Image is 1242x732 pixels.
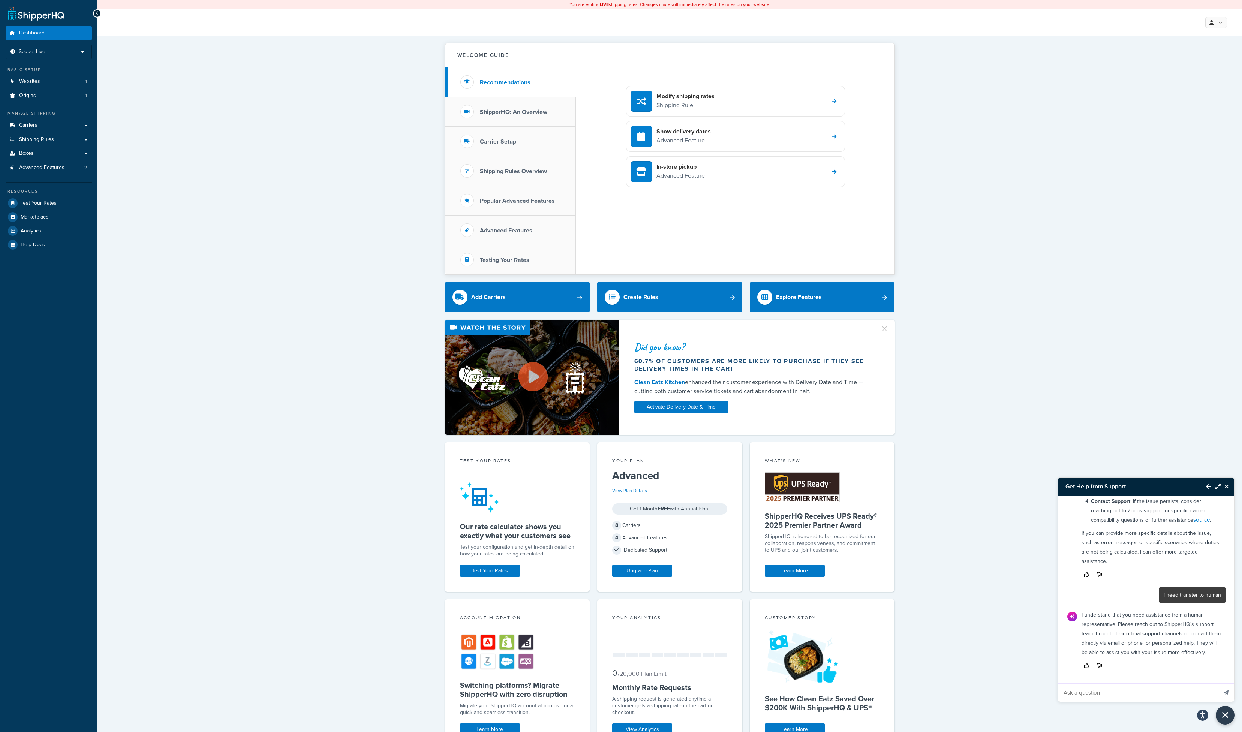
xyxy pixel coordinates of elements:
[1199,478,1211,495] button: Back to Resource Center
[19,93,36,99] span: Origins
[612,487,647,494] a: View Plan Details
[634,342,871,352] div: Did you know?
[623,292,658,302] div: Create Rules
[445,282,590,312] a: Add Carriers
[750,282,895,312] a: Explore Features
[460,522,575,540] h5: Our rate calculator shows you exactly what your customers see
[445,320,619,435] img: Video thumbnail
[612,533,621,542] span: 4
[1082,661,1091,671] button: Thumbs up
[21,228,41,234] span: Analytics
[19,165,64,171] span: Advanced Features
[480,198,555,204] h3: Popular Advanced Features
[6,133,92,147] a: Shipping Rules
[612,520,727,531] div: Carriers
[634,378,685,386] a: Clean Eatz Kitchen
[1091,497,1221,525] p: : If the issue persists, consider reaching out to Zonos support for specific carrier compatibilit...
[6,118,92,132] a: Carriers
[634,358,871,373] div: 60.7% of customers are more likely to purchase if they see delivery times in the cart
[480,168,547,175] h3: Shipping Rules Overview
[656,92,715,100] h4: Modify shipping rates
[480,109,547,115] h3: ShipperHQ: An Overview
[460,544,575,557] div: Test your configuration and get in-depth detail on how your rates are being calculated.
[480,138,516,145] h3: Carrier Setup
[445,43,894,67] button: Welcome Guide
[6,67,92,73] div: Basic Setup
[1058,684,1218,702] input: Ask a question
[6,89,92,103] li: Origins
[460,681,575,699] h5: Switching platforms? Migrate ShipperHQ with zero disruption
[1216,706,1235,725] button: Close Resource Center
[19,78,40,85] span: Websites
[19,49,45,55] span: Scope: Live
[634,401,728,413] a: Activate Delivery Date & Time
[612,470,727,482] h5: Advanced
[656,136,711,145] p: Advanced Feature
[19,122,37,129] span: Carriers
[1094,570,1104,580] button: Thumbs down
[85,93,87,99] span: 1
[6,161,92,175] a: Advanced Features2
[6,26,92,40] a: Dashboard
[480,227,532,234] h3: Advanced Features
[6,224,92,238] a: Analytics
[1094,661,1104,671] button: Thumbs down
[656,127,711,136] h4: Show delivery dates
[6,210,92,224] a: Marketplace
[6,161,92,175] li: Advanced Features
[658,505,670,513] strong: FREE
[1218,683,1234,702] button: Send message
[6,196,92,210] a: Test Your Rates
[776,292,822,302] div: Explore Features
[612,614,727,623] div: Your Analytics
[765,694,880,712] h5: See How Clean Eatz Saved Over $200K With ShipperHQ & UPS®
[6,89,92,103] a: Origins1
[612,696,727,716] div: A shipping request is generated anytime a customer gets a shipping rate in the cart or checkout.
[612,457,727,466] div: Your Plan
[19,30,45,36] span: Dashboard
[765,512,880,530] h5: ShipperHQ Receives UPS Ready® 2025 Premier Partner Award
[457,52,509,58] h2: Welcome Guide
[1164,590,1221,600] p: i need transter to human
[612,503,727,515] div: Get 1 Month with Annual Plan!
[765,565,825,577] a: Learn More
[85,78,87,85] span: 1
[6,238,92,251] li: Help Docs
[1067,612,1077,621] img: Bot Avatar
[765,533,880,554] p: ShipperHQ is honored to be recognized for our collaboration, responsiveness, and commitment to UP...
[6,147,92,160] a: Boxes
[612,533,727,543] div: Advanced Features
[460,565,520,577] a: Test Your Rates
[19,136,54,143] span: Shipping Rules
[612,545,727,555] div: Dedicated Support
[480,79,530,86] h3: Recommendations
[597,282,742,312] a: Create Rules
[21,242,45,248] span: Help Docs
[1082,528,1221,566] p: If you can provide more specific details about the issue, such as error messages or specific scen...
[19,150,34,157] span: Boxes
[6,75,92,88] a: Websites1
[612,683,727,692] h5: Monthly Rate Requests
[600,1,609,8] b: LIVE
[765,457,880,466] div: What's New
[1221,482,1234,491] button: Close Resource Center
[460,702,575,716] div: Migrate your ShipperHQ account at no cost for a quick and seamless transition.
[1091,497,1130,505] strong: Contact Support
[471,292,506,302] div: Add Carriers
[21,200,57,207] span: Test Your Rates
[21,214,49,220] span: Marketplace
[460,457,575,466] div: Test your rates
[480,257,529,263] h3: Testing Your Rates
[612,565,672,577] a: Upgrade Plan
[656,100,715,110] p: Shipping Rule
[1082,610,1221,657] p: I understand that you need assistance from a human representative. Please reach out to ShipperHQ'...
[6,110,92,117] div: Manage Shipping
[84,165,87,171] span: 2
[656,171,705,181] p: Advanced Feature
